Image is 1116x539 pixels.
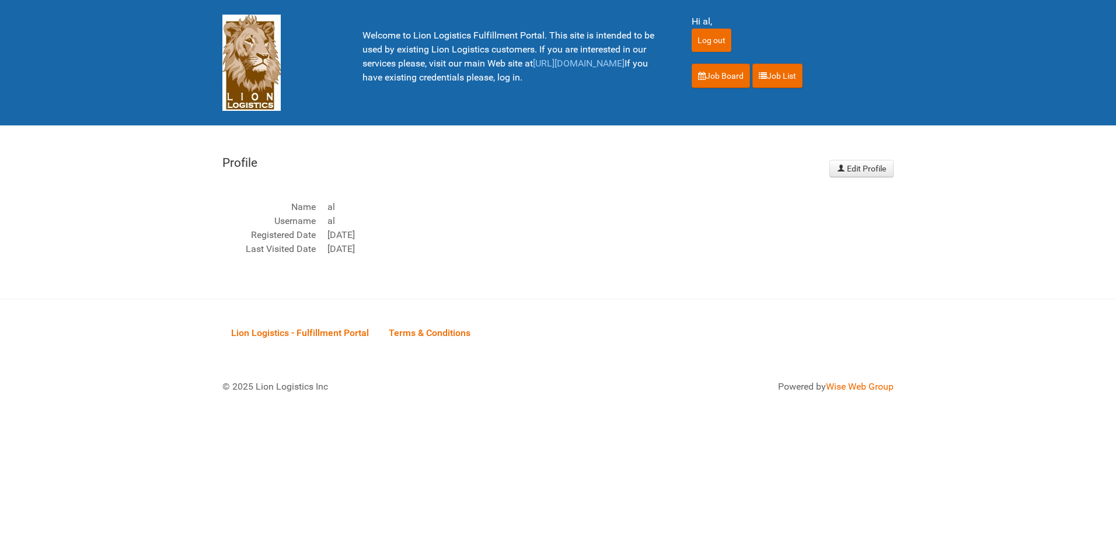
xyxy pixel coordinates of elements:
[573,380,894,394] div: Powered by
[222,314,378,350] a: Lion Logistics - Fulfillment Portal
[222,15,281,111] img: Lion Logistics
[380,314,479,350] a: Terms & Conditions
[752,64,803,88] a: Job List
[692,64,750,88] a: Job Board
[222,214,316,228] dt: Username
[692,15,894,29] div: Hi al,
[362,29,662,85] p: Welcome to Lion Logistics Fulfillment Portal. This site is intended to be used by existing Lion L...
[222,200,316,214] dt: Name
[327,214,815,228] dd: al
[692,29,731,52] input: Log out
[533,58,625,69] a: [URL][DOMAIN_NAME]
[222,242,316,256] dt: Last Visited Date
[327,242,815,256] dd: [DATE]
[222,154,815,172] legend: Profile
[231,327,369,338] span: Lion Logistics - Fulfillment Portal
[327,228,815,242] dd: [DATE]
[829,160,894,177] a: Edit Profile
[826,381,894,392] a: Wise Web Group
[222,57,281,68] a: Lion Logistics
[389,327,470,338] span: Terms & Conditions
[222,228,316,242] dt: Registered Date
[327,200,815,214] dd: al
[214,371,552,402] div: © 2025 Lion Logistics Inc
